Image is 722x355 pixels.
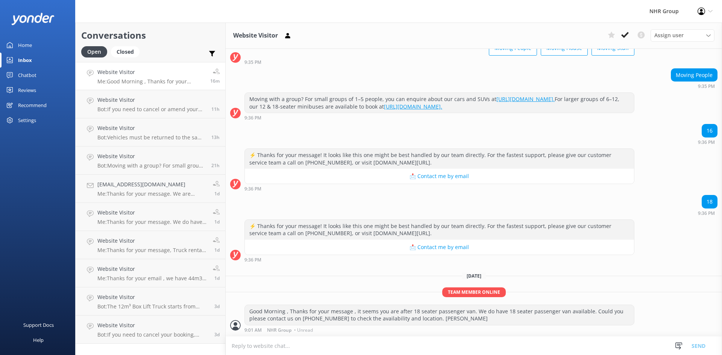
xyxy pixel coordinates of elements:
[698,84,715,89] strong: 9:35 PM
[18,98,47,113] div: Recommend
[214,247,220,253] span: Oct 12 2025 02:20pm (UTC +13:00) Pacific/Auckland
[97,275,207,282] p: Me: Thanks for your email , we have 44m3 curtain sider truck and the deck length of the truck is ...
[244,186,634,191] div: Oct 13 2025 09:36pm (UTC +13:00) Pacific/Auckland
[97,303,209,310] p: Bot: The 12m³ Box Lift Truck starts from $215/day including GST. It is available in [GEOGRAPHIC_D...
[214,331,220,338] span: Oct 10 2025 06:37pm (UTC +13:00) Pacific/Auckland
[211,162,220,169] span: Oct 13 2025 12:08pm (UTC +13:00) Pacific/Auckland
[97,78,205,85] p: Me: Good Morning , Thanks for your message , it seems you are after 18 seater passenger van. We d...
[211,134,220,140] span: Oct 13 2025 08:10pm (UTC +13:00) Pacific/Auckland
[244,115,634,120] div: Oct 13 2025 09:36pm (UTC +13:00) Pacific/Auckland
[244,59,634,65] div: Oct 13 2025 09:35pm (UTC +13:00) Pacific/Auckland
[97,180,207,189] h4: [EMAIL_ADDRESS][DOMAIN_NAME]
[384,103,442,110] a: [URL][DOMAIN_NAME].
[267,328,291,332] span: NHR Group
[244,116,261,120] strong: 9:36 PM
[244,60,261,65] strong: 9:35 PM
[97,247,207,254] p: Me: Thanks for your message, Truck rental cost is entirely depends upon , Distance , trip , truck...
[651,29,714,41] div: Assign User
[698,140,715,145] strong: 9:36 PM
[76,175,225,203] a: [EMAIL_ADDRESS][DOMAIN_NAME]Me:Thanks for your message. We are running only 10% Discount as Sprin...
[33,332,44,347] div: Help
[11,13,55,25] img: yonder-white-logo.png
[245,305,634,325] div: Good Morning , Thanks for your message , it seems you are after 18 seater passenger van. We do ha...
[442,287,506,297] span: Team member online
[111,46,140,57] div: Closed
[496,95,555,103] a: [URL][DOMAIN_NAME].
[76,118,225,147] a: Website VisitorBot:Vehicles must be returned to the same location they were picked up from. We ty...
[214,275,220,281] span: Oct 12 2025 02:16pm (UTC +13:00) Pacific/Auckland
[23,317,54,332] div: Support Docs
[671,69,717,82] div: Moving People
[654,31,684,39] span: Assign user
[76,147,225,175] a: Website VisitorBot:Moving with a group? For small groups of 1–5 people, you can enquire about our...
[671,83,717,89] div: Oct 13 2025 09:35pm (UTC +13:00) Pacific/Auckland
[111,47,143,56] a: Closed
[698,210,717,216] div: Oct 13 2025 09:36pm (UTC +13:00) Pacific/Auckland
[97,321,209,329] h4: Website Visitor
[81,28,220,42] h2: Conversations
[97,331,209,338] p: Bot: If you need to cancel your booking, please contact the NHR Group team at 0800 110 110, or se...
[76,231,225,259] a: Website VisitorMe:Thanks for your message, Truck rental cost is entirely depends upon , Distance ...
[76,62,225,90] a: Website VisitorMe:Good Morning , Thanks for your message , it seems you are after 18 seater passe...
[18,83,36,98] div: Reviews
[76,259,225,287] a: Website VisitorMe:Thanks for your email , we have 44m3 curtain sider truck and the deck length of...
[76,90,225,118] a: Website VisitorBot:If you need to cancel or amend your rental reservation, please contact the NHR...
[210,78,220,84] span: Oct 14 2025 09:01am (UTC +13:00) Pacific/Auckland
[97,68,205,76] h4: Website Visitor
[245,169,634,184] button: 📩 Contact me by email
[97,237,207,245] h4: Website Visitor
[81,46,107,57] div: Open
[76,203,225,231] a: Website VisitorMe:Thanks for your message. We do have chiller truck available , May we ask you wh...
[97,152,206,160] h4: Website Visitor
[97,134,206,141] p: Bot: Vehicles must be returned to the same location they were picked up from. We typically don’t ...
[245,240,634,255] button: 📩 Contact me by email
[97,190,207,197] p: Me: Thanks for your message. We are running only 10% Discount as Spring Promotion. If you are loo...
[97,124,206,132] h4: Website Visitor
[18,113,36,128] div: Settings
[97,219,207,225] p: Me: Thanks for your message. We do have chiller truck available , May we ask you what size chille...
[76,316,225,344] a: Website VisitorBot:If you need to cancel your booking, please contact the NHR Group team at 0800 ...
[76,287,225,316] a: Website VisitorBot:The 12m³ Box Lift Truck starts from $215/day including GST. It is available in...
[97,293,209,301] h4: Website Visitor
[244,258,261,262] strong: 9:36 PM
[462,273,486,279] span: [DATE]
[294,328,313,332] span: • Unread
[245,93,634,113] div: Moving with a group? For small groups of 1–5 people, you can enquire about our cars and SUVs at F...
[18,68,36,83] div: Chatbot
[244,327,634,332] div: Oct 14 2025 09:01am (UTC +13:00) Pacific/Auckland
[698,139,717,145] div: Oct 13 2025 09:36pm (UTC +13:00) Pacific/Auckland
[702,124,717,137] div: 16
[97,265,207,273] h4: Website Visitor
[244,328,262,332] strong: 9:01 AM
[18,53,32,68] div: Inbox
[81,47,111,56] a: Open
[211,106,220,112] span: Oct 13 2025 09:19pm (UTC +13:00) Pacific/Auckland
[97,96,206,104] h4: Website Visitor
[214,190,220,197] span: Oct 12 2025 02:38pm (UTC +13:00) Pacific/Auckland
[244,187,261,191] strong: 9:36 PM
[97,162,206,169] p: Bot: Moving with a group? For small groups of 1–5 people, you can enquire about our cars and SUVs...
[18,38,32,53] div: Home
[97,208,207,217] h4: Website Visitor
[97,106,206,113] p: Bot: If you need to cancel or amend your rental reservation, please contact the NHR Group team at...
[233,31,278,41] h3: Website Visitor
[245,149,634,169] div: ⚡ Thanks for your message! It looks like this one might be best handled by our team directly. For...
[214,219,220,225] span: Oct 12 2025 02:22pm (UTC +13:00) Pacific/Auckland
[702,195,717,208] div: 18
[214,303,220,310] span: Oct 10 2025 10:17pm (UTC +13:00) Pacific/Auckland
[698,211,715,216] strong: 9:36 PM
[244,257,634,262] div: Oct 13 2025 09:36pm (UTC +13:00) Pacific/Auckland
[245,220,634,240] div: ⚡ Thanks for your message! It looks like this one might be best handled by our team directly. For...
